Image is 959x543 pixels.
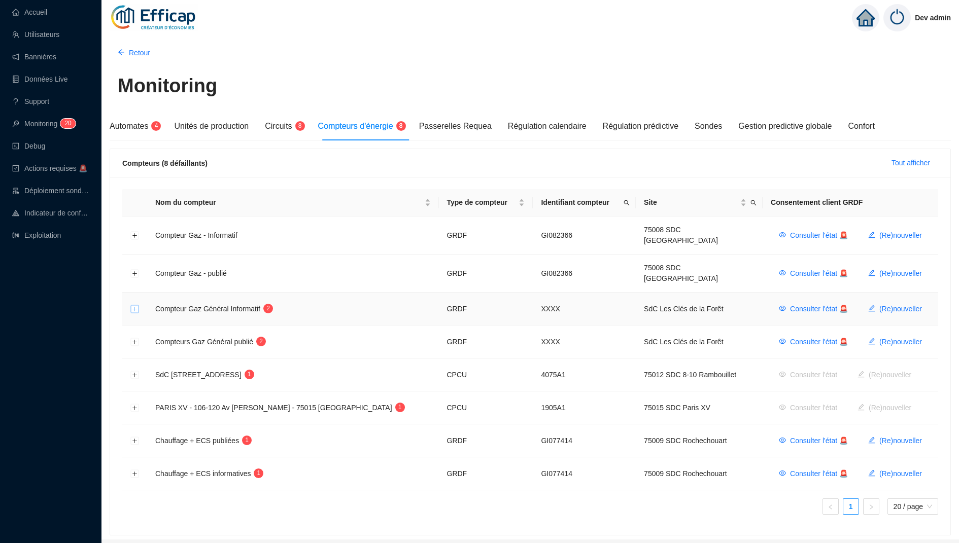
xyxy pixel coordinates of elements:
span: Automates [110,122,148,130]
span: Consulter l'état 🚨 [790,230,848,241]
span: Chauffage + ECS publiées [155,437,239,445]
a: heat-mapIndicateur de confort [12,209,89,217]
button: (Re)nouveller [849,400,919,416]
sup: 2 [263,304,273,313]
button: Consulter l'état 🚨 [771,265,856,281]
span: Compteur Gaz - publié [155,269,227,277]
a: teamUtilisateurs [12,30,59,39]
span: 75009 SDC Rochechouart [644,469,727,478]
span: 1 [248,371,251,378]
span: 4 [155,122,158,129]
span: Nom du compteur [155,197,423,208]
div: Régulation prédictive [603,120,678,132]
span: 75012 SDC 8-10 Rambouillet [644,371,736,379]
button: Développer la ligne [131,470,139,478]
button: Développer la ligne [131,305,139,313]
td: XXXX [533,325,636,358]
span: edit [868,469,875,477]
sup: 8 [295,121,305,131]
td: GRDF [439,457,533,490]
li: Page précédente [823,498,839,515]
span: Compteurs (8 défaillants) [122,159,208,167]
span: (Re)nouveller [879,468,922,479]
div: Gestion predictive globale [738,120,832,132]
span: 0 [68,120,72,127]
span: 2 [259,338,263,345]
td: GI077414 [533,457,636,490]
button: Développer la ligne [131,338,139,346]
span: 8 [298,122,302,129]
span: Type de compteur [447,197,517,208]
button: Développer la ligne [131,232,139,240]
a: databaseDonnées Live [12,75,68,83]
span: eye [779,269,786,276]
span: 75008 SDC [GEOGRAPHIC_DATA] [644,264,718,282]
span: (Re)nouveller [879,436,922,446]
div: Confort [848,120,874,132]
span: eye [779,338,786,345]
td: CPCU [439,358,533,391]
sup: 20 [60,119,75,128]
button: (Re)nouveller [860,432,930,449]
a: notificationBannières [12,53,56,61]
span: eye [779,231,786,238]
button: left [823,498,839,515]
span: Compteurs d'énergie [318,122,393,130]
button: Consulter l'état [771,400,845,416]
span: edit [868,269,875,276]
span: Compteurs Gaz Général publié [155,338,253,346]
li: Page suivante [863,498,879,515]
button: Développer la ligne [131,270,139,278]
td: GRDF [439,325,533,358]
h1: Monitoring [118,74,217,97]
span: Compteur Gaz Général Informatif [155,305,260,313]
span: 8 [399,122,403,129]
button: Développer la ligne [131,437,139,445]
span: Consulter l'état 🚨 [790,468,848,479]
span: (Re)nouveller [879,268,922,279]
sup: 1 [242,436,252,445]
button: Développer la ligne [131,404,139,412]
sup: 2 [256,337,266,346]
button: Consulter l'état 🚨 [771,432,856,449]
sup: 4 [151,121,161,131]
span: check-square [12,165,19,172]
th: Nom du compteur [147,189,439,216]
span: search [748,195,759,210]
sup: 1 [254,468,263,478]
th: Site [636,189,763,216]
sup: 8 [396,121,406,131]
span: Consulter l'état 🚨 [790,337,848,347]
span: Passerelles Requea [419,122,492,130]
span: PARIS XV - 106-120 Av [PERSON_NAME] - 75015 [GEOGRAPHIC_DATA] [155,404,392,412]
span: Identifiant compteur [541,197,620,208]
span: edit [868,231,875,238]
td: GRDF [439,293,533,325]
span: eye [779,469,786,477]
button: right [863,498,879,515]
th: Consentement client GRDF [763,189,938,216]
td: XXXX [533,293,636,325]
img: power [883,4,911,31]
span: edit [868,305,875,312]
li: 1 [843,498,859,515]
span: 1 [257,469,261,477]
span: Actions requises 🚨 [24,164,87,172]
span: Circuits [265,122,292,130]
span: 75015 SDC Paris XV [644,404,710,412]
a: homeAccueil [12,8,47,16]
button: (Re)nouveller [860,334,930,350]
td: GRDF [439,216,533,255]
span: (Re)nouveller [879,230,922,241]
a: monitorMonitoring20 [12,120,73,128]
button: Consulter l'état 🚨 [771,301,856,317]
button: (Re)nouveller [860,301,930,317]
span: Unités de production [174,122,249,130]
span: SdC [STREET_ADDRESS] [155,371,242,379]
button: Retour [110,45,158,61]
span: 2 [64,120,68,127]
div: Sondes [695,120,722,132]
a: questionSupport [12,97,49,105]
span: arrow-left [118,49,125,56]
button: Consulter l'état 🚨 [771,227,856,243]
